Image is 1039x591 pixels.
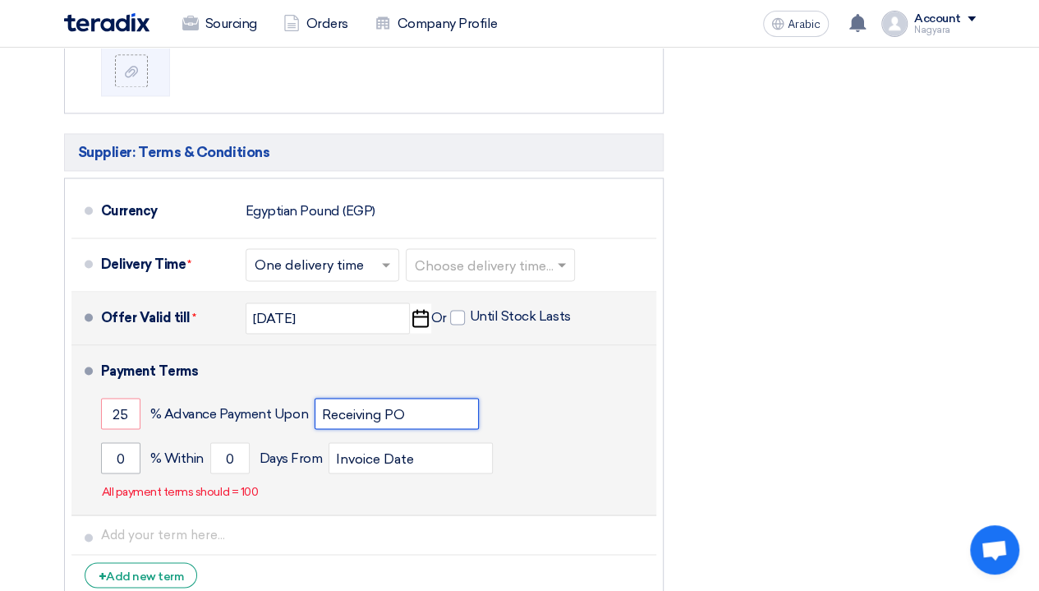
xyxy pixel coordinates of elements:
[101,203,158,219] font: Currency
[210,442,250,473] input: payment-term-2
[914,12,961,25] font: Account
[431,310,447,326] font: Or
[106,569,183,583] font: Add new term
[315,398,479,429] input: payment-term-2
[970,525,1019,575] div: Open chat
[150,450,204,465] font: % Within
[470,308,571,324] font: Until Stock Lasts
[270,6,361,42] a: Orders
[101,442,140,473] input: payment-term-2
[102,484,259,498] font: All payment terms should = 100
[101,363,199,379] font: Payment Terms
[205,16,257,31] font: Sourcing
[99,568,107,584] font: +
[101,398,140,429] input: payment-term-1
[150,405,308,421] font: % Advance Payment Upon
[398,16,498,31] font: Company Profile
[246,302,410,334] input: yyyy-mm-dd
[881,11,908,37] img: profile_test.png
[246,203,375,219] font: Egyptian Pound (EGP)
[306,16,348,31] font: Orders
[101,256,186,272] font: Delivery Time
[169,6,270,42] a: Sourcing
[78,144,270,160] font: Supplier: Terms & Conditions
[101,310,191,326] font: Offer Valid till
[329,442,493,473] input: payment-term-2
[763,11,829,37] button: Arabic
[260,450,323,465] font: Days From
[101,519,650,550] input: Add your term here...
[64,13,149,32] img: Teradix logo
[914,25,950,35] font: Nagyara
[788,17,821,31] font: Arabic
